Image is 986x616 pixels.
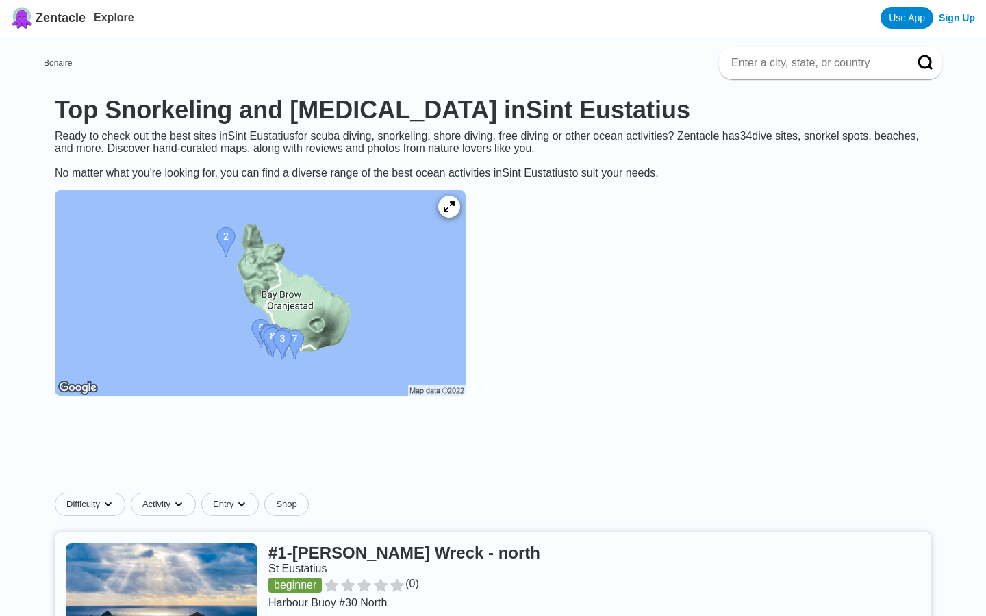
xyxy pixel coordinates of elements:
[94,12,134,23] a: Explore
[11,7,33,29] img: Zentacle logo
[730,56,898,70] input: Enter a city, state, or country
[236,499,247,510] img: dropdown caret
[213,499,233,510] span: Entry
[55,493,131,516] button: Difficultydropdown caret
[44,130,942,179] div: Ready to check out the best sites in Sint Eustatius for scuba diving, snorkeling, shore diving, f...
[44,58,72,68] a: Bonaire
[142,499,170,510] span: Activity
[66,499,100,510] span: Difficulty
[939,12,975,23] a: Sign Up
[131,493,201,516] button: Activitydropdown caret
[55,190,466,396] img: Sint Eustatius dive site map
[103,499,114,510] img: dropdown caret
[201,493,264,516] button: Entrydropdown caret
[264,493,308,516] a: Shop
[173,499,184,510] img: dropdown caret
[881,7,933,29] a: Use App
[36,11,86,25] span: Zentacle
[55,96,931,125] h1: Top Snorkeling and [MEDICAL_DATA] in Sint Eustatius
[44,179,477,409] a: Sint Eustatius dive site map
[11,7,86,29] a: Zentacle logoZentacle
[161,420,825,482] iframe: Advertisement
